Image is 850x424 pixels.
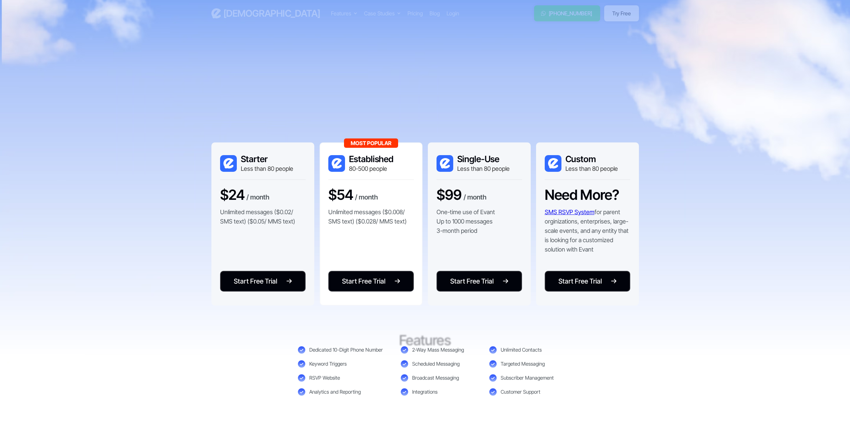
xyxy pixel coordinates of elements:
div: Keyword Triggers [309,361,347,367]
div: Subscriber Management [501,375,554,381]
a: Blog [430,9,440,17]
div: Start Free Trial [234,276,277,286]
div: Analytics and Reporting [309,389,361,395]
div: Broadcast Messaging [412,375,459,381]
div: Most Popular [344,138,398,148]
div: Less than 80 people [565,164,618,173]
div: Start Free Trial [342,276,385,286]
div: / month [246,192,270,203]
div: Customer Support [501,389,540,395]
h3: [DEMOGRAPHIC_DATA] [223,8,320,19]
a: Start Free Trial [437,271,522,292]
div: Case Studies [364,9,401,17]
div: Targeted Messaging [501,361,545,367]
a: Start Free Trial [545,271,630,292]
div: Less than 80 people [457,164,510,173]
a: Start Free Trial [220,271,306,292]
div: Scheduled Messaging [412,361,460,367]
div: Dedicated 10-Digit Phone Number [309,347,383,353]
h3: Custom [565,154,618,164]
div: Unlimited Contacts [501,347,542,353]
p: One-time use of Evant Up to 1000 messages 3-month period [437,207,495,236]
p: Unlimited messages ($0.008/ SMS text) ($0.028/ MMS text) [328,207,414,226]
h3: Established [349,154,394,164]
h3: Need More? [545,186,619,203]
p: Unlimited messages ($0.02/ SMS text) ($0.05/ MMS text) [220,207,306,226]
div: Start Free Trial [558,276,602,286]
a: Login [447,9,459,17]
div: Case Studies [364,9,395,17]
h3: $99 [437,186,462,203]
div: Features [331,9,351,17]
div: 2-Way Mass Messaging [412,347,464,353]
div: Features [331,9,357,17]
a: home [211,8,320,19]
h3: Single-Use [457,154,510,164]
a: Try Free [604,5,639,21]
div: 80-500 people [349,164,394,173]
div: RSVP Website [309,375,340,381]
h3: $54 [328,186,353,203]
a: SMS RSVP System [545,208,594,216]
h3: $24 [220,186,245,203]
h3: Features [314,331,536,349]
div: Start Free Trial [450,276,494,286]
h3: Starter [241,154,293,164]
div: / month [464,192,487,203]
a: [PHONE_NUMBER] [534,5,601,21]
div: Less than 80 people [241,164,293,173]
div: [PHONE_NUMBER] [549,9,592,17]
a: Pricing [407,9,423,17]
a: Start Free Trial [328,271,414,292]
p: for parent orginizations, enterprises, large-scale events, and any entity that is looking for a c... [545,207,630,254]
div: Integrations [412,389,438,395]
div: / month [355,192,378,203]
